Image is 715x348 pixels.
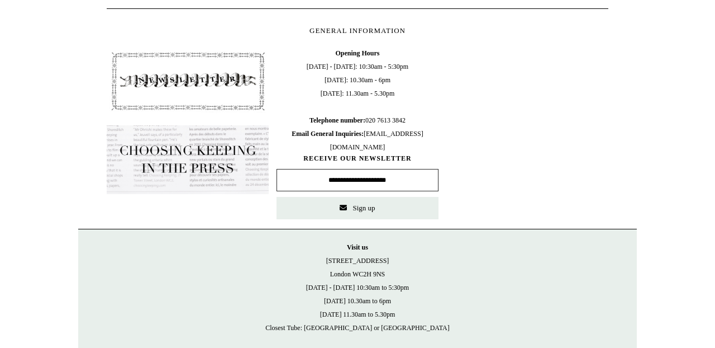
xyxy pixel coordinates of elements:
span: [EMAIL_ADDRESS][DOMAIN_NAME] [292,130,423,151]
b: : [363,116,365,124]
span: RECEIVE OUR NEWSLETTER [277,154,438,163]
b: Telephone number [309,116,365,124]
iframe: google_map [446,46,608,214]
img: pf-635a2b01-aa89-4342-bbcd-4371b60f588c--In-the-press-Button_1200x.jpg [107,125,269,195]
b: Email General Inquiries: [292,130,364,138]
b: Opening Hours [335,49,379,57]
span: [DATE] - [DATE]: 10:30am - 5:30pm [DATE]: 10.30am - 6pm [DATE]: 11.30am - 5.30pm 020 7613 3842 [277,46,438,154]
button: Sign up [277,197,438,219]
span: Sign up [352,204,375,212]
p: [STREET_ADDRESS] London WC2H 9NS [DATE] - [DATE] 10:30am to 5:30pm [DATE] 10.30am to 6pm [DATE] 1... [89,241,626,335]
img: pf-4db91bb9--1305-Newsletter-Button_1200x.jpg [107,46,269,116]
strong: Visit us [347,243,368,251]
span: GENERAL INFORMATION [309,26,406,35]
